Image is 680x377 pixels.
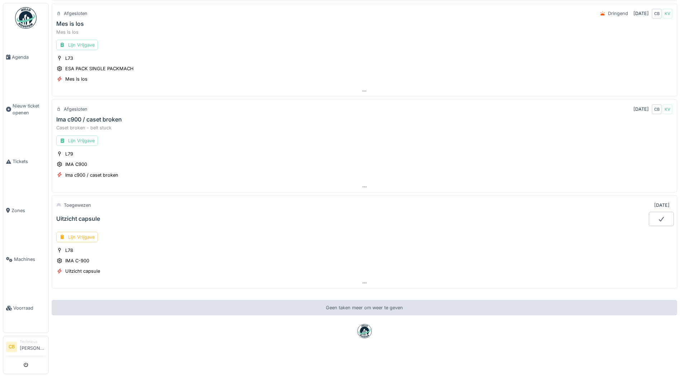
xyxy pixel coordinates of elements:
img: Badge_color-CXgf-gQk.svg [15,7,37,29]
a: CB Technicus[PERSON_NAME] [6,339,46,356]
div: Mes is los [65,76,87,82]
div: KV [662,9,672,19]
div: Ima c900 / caset broken [56,116,122,123]
a: Zones [3,186,48,235]
span: Tickets [13,158,46,165]
div: Lijn Vrijgave [56,40,98,50]
li: [PERSON_NAME] [20,339,46,354]
span: Voorraad [13,305,46,311]
div: Lijn Vrijgave [56,135,98,146]
div: L78 [65,247,73,254]
div: [DATE] [633,10,649,17]
img: badge-BVDL4wpA.svg [357,324,372,338]
div: L79 [65,151,73,157]
div: CB [652,104,662,114]
span: Machines [14,256,46,263]
li: CB [6,342,17,352]
div: Toegewezen [64,202,91,209]
div: Afgesloten [64,10,87,17]
div: Geen taken meer om weer te geven [52,300,677,315]
a: Tickets [3,137,48,186]
div: Mes is los [56,20,84,27]
div: Uitzicht capsule [65,268,100,275]
a: Machines [3,235,48,284]
div: [DATE] [654,202,670,209]
div: [DATE] [633,106,649,113]
div: Caset broken - belt stuck [56,124,672,131]
div: CB [652,9,662,19]
a: Voorraad [3,284,48,333]
div: Technicus [20,339,46,344]
div: ESA PACK SINGLE PACKMACH [65,65,134,72]
div: Lijn Vrijgave [56,232,98,242]
div: IMA C-900 [65,257,89,264]
div: IMA C900 [65,161,87,168]
div: Mes is los [56,29,672,35]
div: Uitzicht capsule [56,215,100,222]
div: L73 [65,55,73,62]
span: Zones [11,207,46,214]
span: Agenda [12,54,46,61]
div: Ima c900 / caset broken [65,172,118,178]
span: Nieuw ticket openen [13,102,46,116]
div: KV [662,104,672,114]
div: Dringend [608,10,628,17]
a: Nieuw ticket openen [3,81,48,137]
a: Agenda [3,33,48,81]
div: Afgesloten [64,106,87,113]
